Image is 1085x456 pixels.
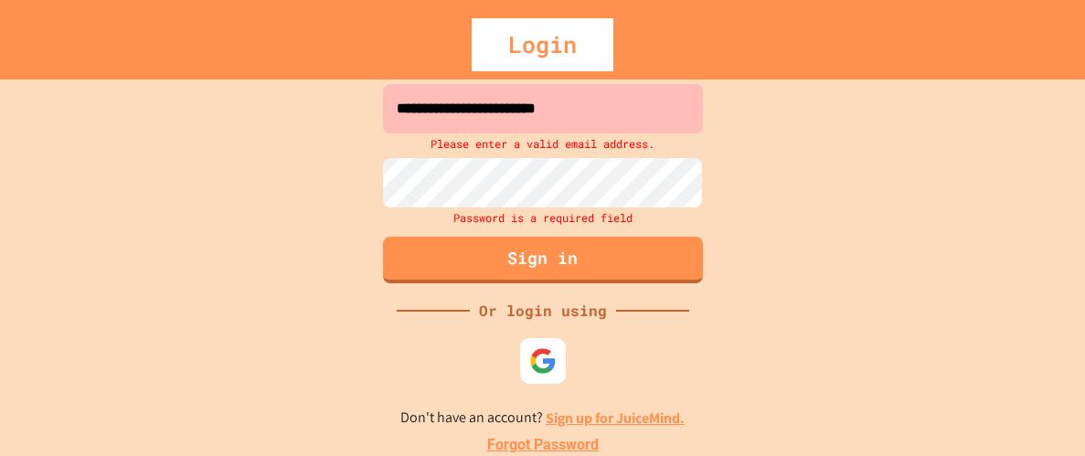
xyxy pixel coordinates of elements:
div: Password is a required field [378,207,707,228]
div: Login [472,18,613,71]
img: google-icon.svg [529,347,557,375]
p: Don't have an account? [400,407,685,429]
button: Sign in [383,237,703,283]
a: Forgot Password [487,434,599,456]
div: Or login using [470,300,616,322]
div: Please enter a valid email address. [378,133,707,154]
a: Sign up for JuiceMind. [546,408,685,428]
